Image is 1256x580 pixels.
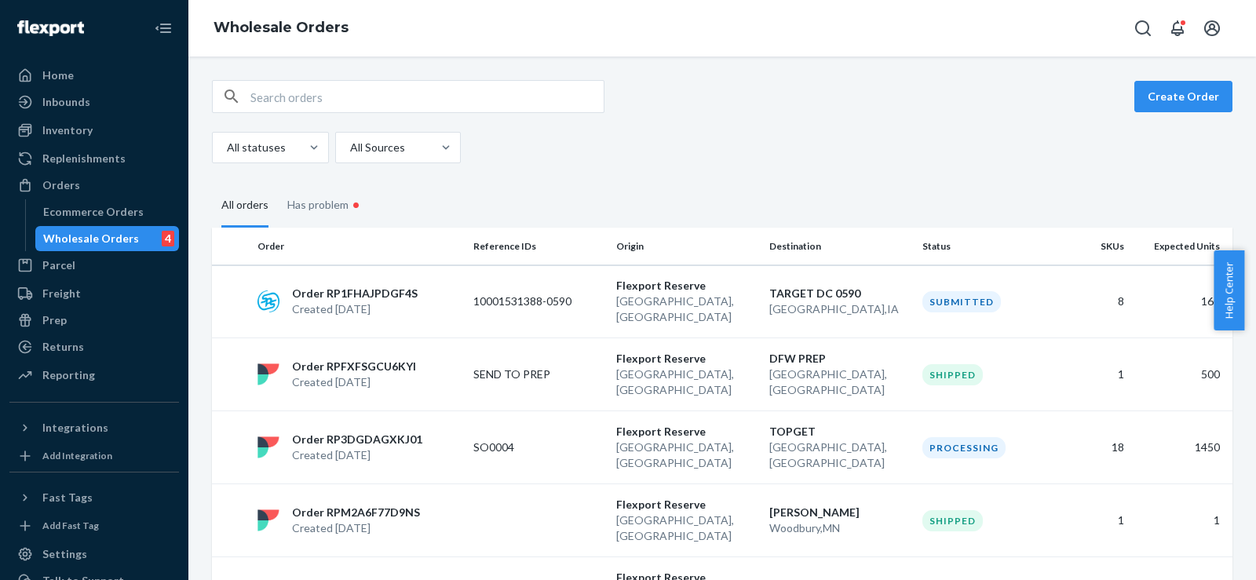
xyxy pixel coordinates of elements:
[201,5,361,51] ol: breadcrumbs
[35,226,180,251] a: Wholesale Orders4
[1214,250,1244,330] button: Help Center
[1059,228,1130,265] th: SKUs
[616,497,757,513] p: Flexport Reserve
[616,440,757,471] p: [GEOGRAPHIC_DATA] , [GEOGRAPHIC_DATA]
[769,367,910,398] p: [GEOGRAPHIC_DATA] , [GEOGRAPHIC_DATA]
[473,440,599,455] p: SO0004
[292,286,418,301] p: Order RP1FHAJPDGF4S
[42,546,87,562] div: Settings
[922,364,983,385] div: Shipped
[42,367,95,383] div: Reporting
[42,420,108,436] div: Integrations
[42,519,99,532] div: Add Fast Tag
[257,436,279,458] img: flexport logo
[35,199,180,224] a: Ecommerce Orders
[9,281,179,306] a: Freight
[9,89,179,115] a: Inbounds
[42,257,75,273] div: Parcel
[769,286,910,301] p: TARGET DC 0590
[42,151,126,166] div: Replenishments
[9,308,179,333] a: Prep
[292,520,420,536] p: Created [DATE]
[250,81,604,112] input: Search orders
[769,351,910,367] p: DFW PREP
[1127,13,1159,44] button: Open Search Box
[9,334,179,359] a: Returns
[214,19,349,36] a: Wholesale Orders
[292,447,422,463] p: Created [DATE]
[769,440,910,471] p: [GEOGRAPHIC_DATA] , [GEOGRAPHIC_DATA]
[292,505,420,520] p: Order RPM2A6F77D9NS
[9,146,179,171] a: Replenishments
[17,20,84,36] img: Flexport logo
[473,367,599,382] p: SEND TO PREP
[9,253,179,278] a: Parcel
[9,173,179,198] a: Orders
[9,118,179,143] a: Inventory
[42,339,84,355] div: Returns
[9,485,179,510] button: Fast Tags
[42,67,74,83] div: Home
[42,94,90,110] div: Inbounds
[292,432,422,447] p: Order RP3DGDAGXKJ01
[922,291,1001,312] div: Submitted
[9,415,179,440] button: Integrations
[257,363,279,385] img: flexport logo
[616,367,757,398] p: [GEOGRAPHIC_DATA] , [GEOGRAPHIC_DATA]
[769,505,910,520] p: [PERSON_NAME]
[1130,411,1232,484] td: 1450
[43,204,144,220] div: Ecommerce Orders
[769,424,910,440] p: TOPGET
[616,351,757,367] p: Flexport Reserve
[221,184,268,228] div: All orders
[9,63,179,88] a: Home
[1162,13,1193,44] button: Open notifications
[616,513,757,544] p: [GEOGRAPHIC_DATA] , [GEOGRAPHIC_DATA]
[42,122,93,138] div: Inventory
[287,182,363,228] div: Has problem
[1130,484,1232,557] td: 1
[292,301,418,317] p: Created [DATE]
[473,294,599,309] p: 10001531388-0590
[251,228,467,265] th: Order
[9,447,179,465] a: Add Integration
[42,312,67,328] div: Prep
[9,542,179,567] a: Settings
[1130,338,1232,411] td: 500
[922,510,983,531] div: Shipped
[257,290,279,312] img: sps-commerce logo
[616,424,757,440] p: Flexport Reserve
[42,177,80,193] div: Orders
[257,509,279,531] img: flexport logo
[1059,338,1130,411] td: 1
[349,140,350,155] input: All Sources
[1134,81,1232,112] button: Create Order
[42,449,112,462] div: Add Integration
[769,520,910,536] p: Woodbury , MN
[9,516,179,535] a: Add Fast Tag
[43,231,139,246] div: Wholesale Orders
[292,374,416,390] p: Created [DATE]
[467,228,610,265] th: Reference IDs
[1059,484,1130,557] td: 1
[1059,265,1130,338] td: 8
[916,228,1059,265] th: Status
[148,13,179,44] button: Close Navigation
[42,490,93,505] div: Fast Tags
[763,228,916,265] th: Destination
[1130,228,1232,265] th: Expected Units
[616,294,757,325] p: [GEOGRAPHIC_DATA] , [GEOGRAPHIC_DATA]
[162,231,174,246] div: 4
[1156,533,1240,572] iframe: Opens a widget where you can chat to one of our agents
[616,278,757,294] p: Flexport Reserve
[769,301,910,317] p: [GEOGRAPHIC_DATA] , IA
[349,195,363,215] div: •
[922,437,1006,458] div: Processing
[610,228,763,265] th: Origin
[42,286,81,301] div: Freight
[9,363,179,388] a: Reporting
[1196,13,1228,44] button: Open account menu
[1059,411,1130,484] td: 18
[1130,265,1232,338] td: 160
